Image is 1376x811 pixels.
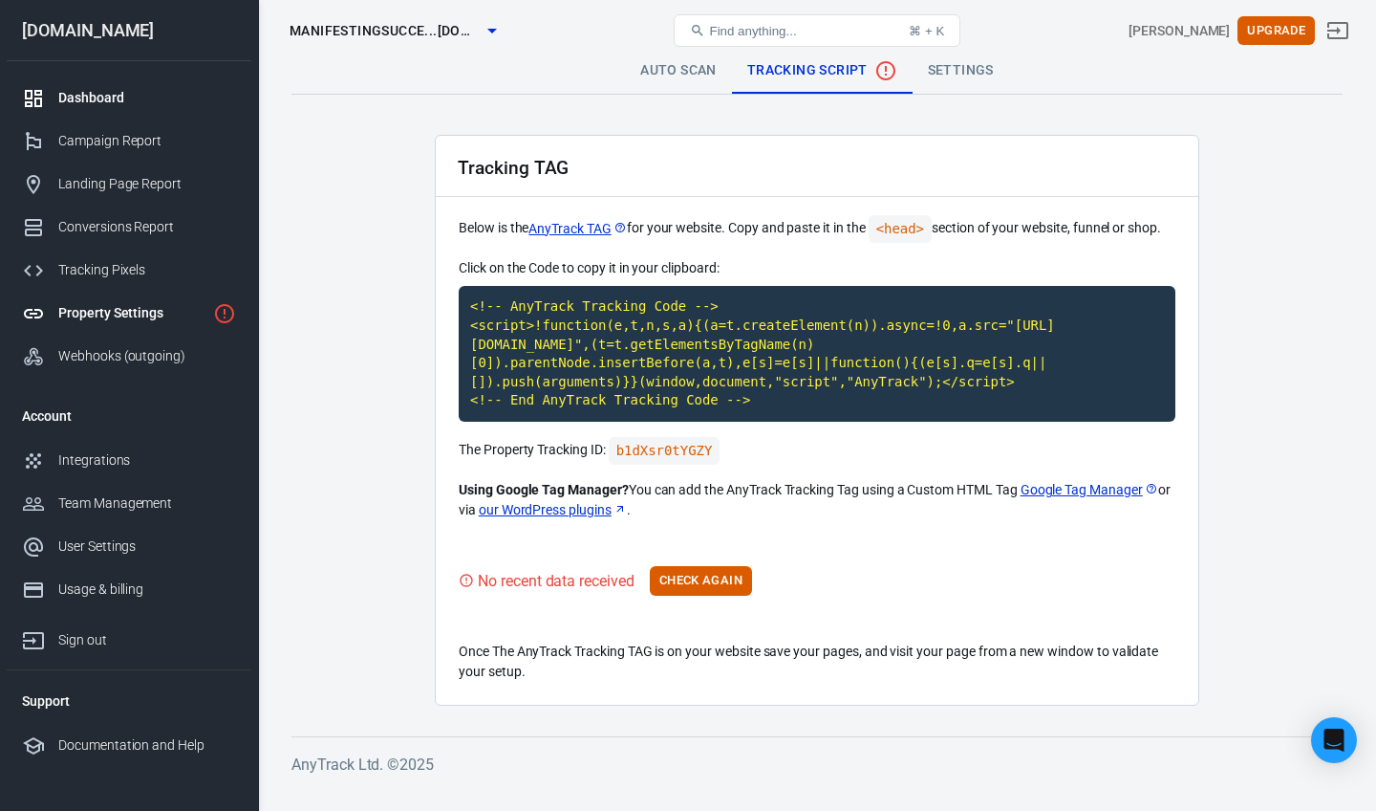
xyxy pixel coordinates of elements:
[869,215,932,243] code: <head>
[290,19,481,43] span: manifestingsuccessenterprises.com
[7,678,251,724] li: Support
[913,48,1009,94] a: Settings
[7,393,251,439] li: Account
[291,753,1343,777] h6: AnyTrack Ltd. © 2025
[7,292,251,335] a: Property Settings
[709,24,796,38] span: Find anything...
[7,120,251,163] a: Campaign Report
[458,158,569,178] h2: Tracking TAG
[459,286,1175,422] code: Click to copy
[459,480,1175,520] p: You can add the AnyTrack Tracking Tag using a Custom HTML Tag or via .
[7,482,251,525] a: Team Management
[609,437,720,465] code: Click to copy
[459,215,1175,243] p: Below is the for your website. Copy and paste it in the section of your website, funnel or shop.
[58,735,236,756] div: Documentation and Help
[7,439,251,482] a: Integrations
[58,450,236,471] div: Integrations
[1315,8,1361,54] a: Sign out
[528,219,626,239] a: AnyTrack TAG
[459,569,634,593] div: Visit your website to trigger the Tracking Tag and validate your setup.
[7,22,251,39] div: [DOMAIN_NAME]
[459,482,629,497] strong: Using Google Tag Manager?
[459,642,1175,682] p: Once The AnyTrack Tracking TAG is on your website save your pages, and visit your page from a new...
[58,260,236,280] div: Tracking Pixels
[58,217,236,237] div: Conversions Report
[674,14,960,47] button: Find anything...⌘ + K
[58,346,236,366] div: Webhooks (outgoing)
[58,131,236,151] div: Campaign Report
[650,566,752,596] button: Check Again
[479,500,627,520] a: our WordPress plugins
[1021,480,1158,500] a: Google Tag Manager
[7,568,251,611] a: Usage & billing
[213,302,236,325] svg: Property is not installed yet
[7,77,251,120] a: Dashboard
[7,206,251,249] a: Conversions Report
[7,163,251,206] a: Landing Page Report
[1129,21,1230,41] div: Account id: iK6JEc52
[7,611,251,662] a: Sign out
[58,88,236,108] div: Dashboard
[874,59,897,82] svg: No data received
[459,258,1175,278] p: Click on the Code to copy it in your clipboard:
[1237,16,1315,46] button: Upgrade
[58,174,236,194] div: Landing Page Report
[625,48,732,94] a: Auto Scan
[747,59,897,82] span: Tracking Script
[7,335,251,378] a: Webhooks (outgoing)
[909,24,944,38] div: ⌘ + K
[478,569,634,593] div: No recent data received
[58,493,236,514] div: Team Management
[282,13,504,49] button: manifestingsucce...[DOMAIN_NAME]
[459,437,1175,465] p: The Property Tracking ID:
[58,303,205,323] div: Property Settings
[58,537,236,557] div: User Settings
[7,525,251,568] a: User Settings
[7,249,251,292] a: Tracking Pixels
[58,580,236,600] div: Usage & billing
[1311,717,1357,763] div: Open Intercom Messenger
[58,630,236,650] div: Sign out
